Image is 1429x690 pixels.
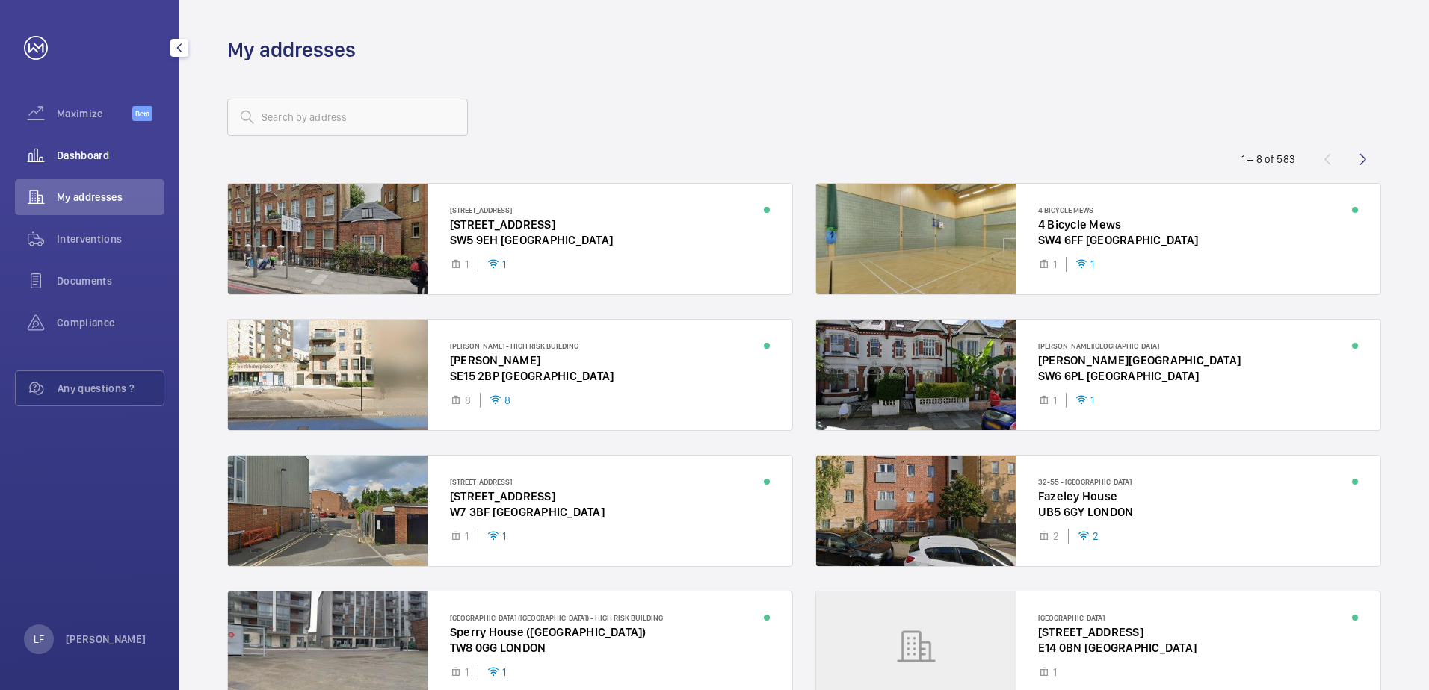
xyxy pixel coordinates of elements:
span: Interventions [57,231,164,246]
div: 1 – 8 of 583 [1241,152,1295,167]
span: My addresses [57,190,164,205]
input: Search by address [227,99,468,136]
p: LF [34,632,44,647]
span: Maximize [57,106,132,121]
p: [PERSON_NAME] [66,632,146,647]
span: Compliance [57,315,164,330]
span: Dashboard [57,148,164,163]
span: Any questions ? [58,381,164,396]
span: Documents [57,273,164,288]
h1: My addresses [227,36,356,63]
span: Beta [132,106,152,121]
